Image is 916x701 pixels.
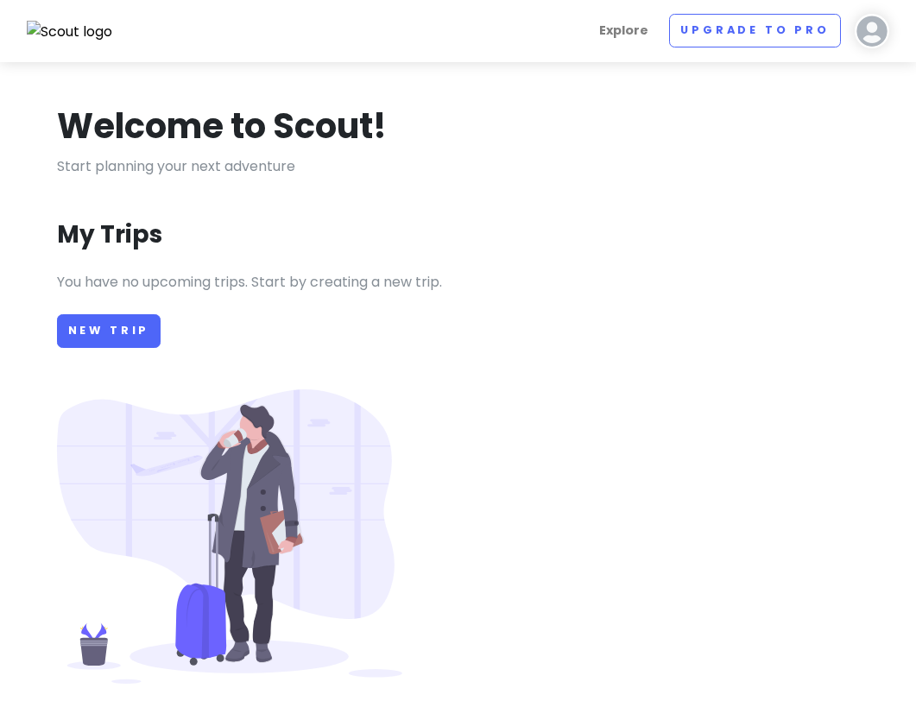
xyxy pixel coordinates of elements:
[57,104,387,148] h1: Welcome to Scout!
[592,14,655,47] a: Explore
[27,21,113,43] img: Scout logo
[57,271,860,294] p: You have no upcoming trips. Start by creating a new trip.
[57,389,402,684] img: Person with luggage at airport
[855,14,889,48] img: User profile
[57,314,161,348] a: New Trip
[669,14,841,47] a: Upgrade to Pro
[57,219,162,250] h3: My Trips
[57,155,860,178] p: Start planning your next adventure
